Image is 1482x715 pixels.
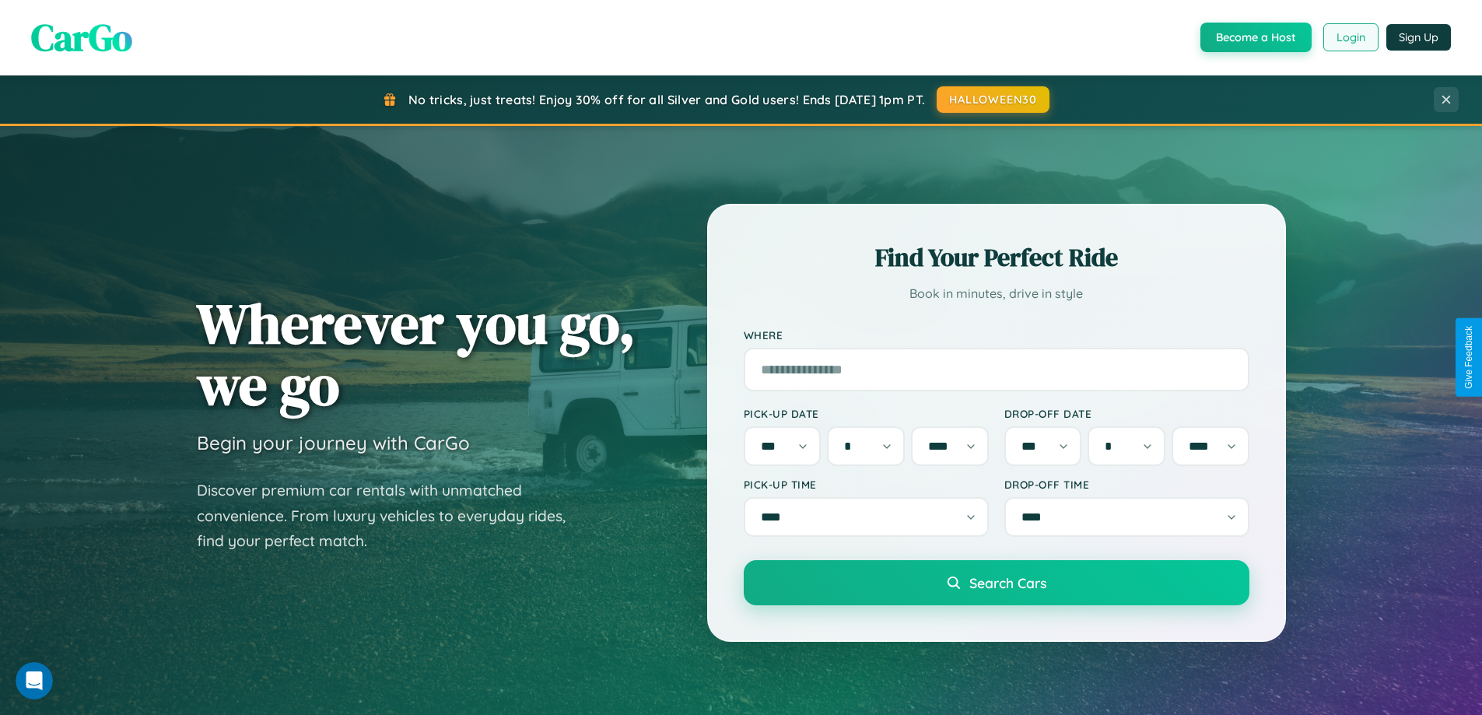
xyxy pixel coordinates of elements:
[1323,23,1379,51] button: Login
[744,328,1249,342] label: Where
[969,574,1046,591] span: Search Cars
[16,662,53,699] iframe: Intercom live chat
[31,12,132,63] span: CarGo
[197,293,636,415] h1: Wherever you go, we go
[1386,24,1451,51] button: Sign Up
[744,478,989,491] label: Pick-up Time
[1200,23,1312,52] button: Become a Host
[408,92,925,107] span: No tricks, just treats! Enjoy 30% off for all Silver and Gold users! Ends [DATE] 1pm PT.
[1463,326,1474,389] div: Give Feedback
[1004,407,1249,420] label: Drop-off Date
[744,240,1249,275] h2: Find Your Perfect Ride
[1004,478,1249,491] label: Drop-off Time
[197,478,586,554] p: Discover premium car rentals with unmatched convenience. From luxury vehicles to everyday rides, ...
[744,560,1249,605] button: Search Cars
[937,86,1049,113] button: HALLOWEEN30
[744,407,989,420] label: Pick-up Date
[744,282,1249,305] p: Book in minutes, drive in style
[197,431,470,454] h3: Begin your journey with CarGo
